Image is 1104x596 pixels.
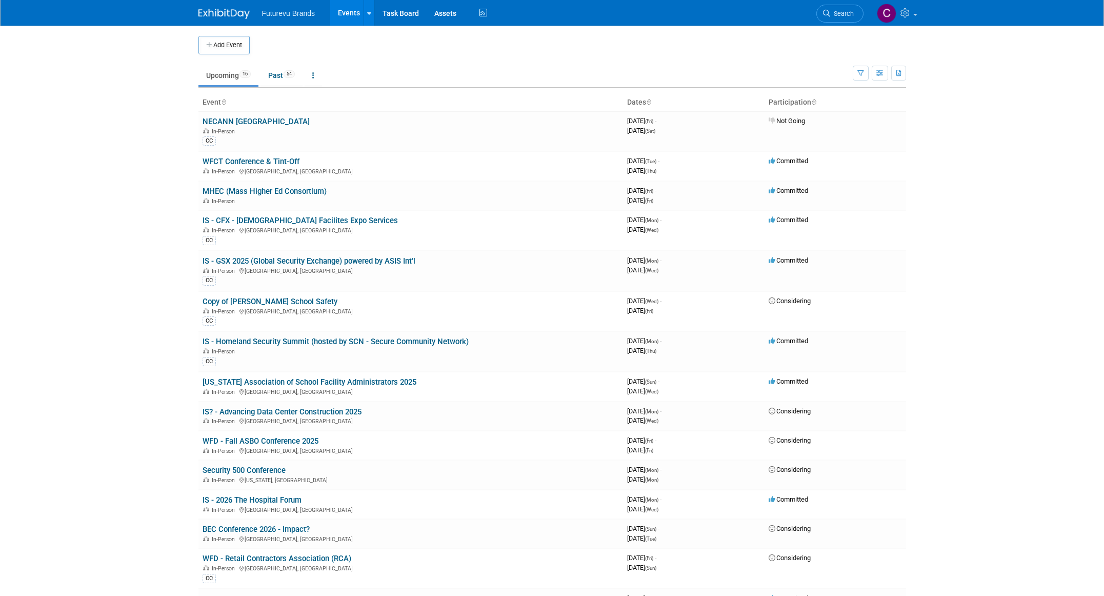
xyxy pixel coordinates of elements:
[203,418,209,423] img: In-Person Event
[769,495,808,503] span: Committed
[203,266,619,274] div: [GEOGRAPHIC_DATA], [GEOGRAPHIC_DATA]
[655,554,656,562] span: -
[769,407,811,415] span: Considering
[658,378,659,385] span: -
[627,466,661,473] span: [DATE]
[203,307,619,315] div: [GEOGRAPHIC_DATA], [GEOGRAPHIC_DATA]
[645,188,653,194] span: (Fri)
[645,339,658,344] span: (Mon)
[203,136,216,146] div: CC
[203,268,209,273] img: In-Person Event
[203,565,209,570] img: In-Person Event
[203,387,619,395] div: [GEOGRAPHIC_DATA], [GEOGRAPHIC_DATA]
[769,216,808,224] span: Committed
[627,378,659,385] span: [DATE]
[645,507,658,512] span: (Wed)
[203,554,351,563] a: WFD - Retail Contractors Association (RCA)
[655,117,656,125] span: -
[645,379,656,385] span: (Sun)
[627,554,656,562] span: [DATE]
[627,157,659,165] span: [DATE]
[212,507,238,513] span: In-Person
[769,256,808,264] span: Committed
[212,565,238,572] span: In-Person
[627,446,653,454] span: [DATE]
[627,307,653,314] span: [DATE]
[769,466,811,473] span: Considering
[655,436,656,444] span: -
[627,387,658,395] span: [DATE]
[203,216,398,225] a: IS - CFX - [DEMOGRAPHIC_DATA] Facilites Expo Services
[203,534,619,543] div: [GEOGRAPHIC_DATA], [GEOGRAPHIC_DATA]
[198,36,250,54] button: Add Event
[203,466,286,475] a: Security 500 Conference
[203,168,209,173] img: In-Person Event
[830,10,854,17] span: Search
[627,436,656,444] span: [DATE]
[645,536,656,542] span: (Tue)
[203,507,209,512] img: In-Person Event
[627,187,656,194] span: [DATE]
[627,266,658,274] span: [DATE]
[203,226,619,234] div: [GEOGRAPHIC_DATA], [GEOGRAPHIC_DATA]
[203,276,216,285] div: CC
[627,117,656,125] span: [DATE]
[212,348,238,355] span: In-Person
[645,217,658,223] span: (Mon)
[645,268,658,273] span: (Wed)
[203,477,209,482] img: In-Person Event
[627,407,661,415] span: [DATE]
[198,9,250,19] img: ExhibitDay
[212,536,238,543] span: In-Person
[660,495,661,503] span: -
[203,348,209,353] img: In-Person Event
[627,216,661,224] span: [DATE]
[646,98,651,106] a: Sort by Start Date
[212,128,238,135] span: In-Person
[645,555,653,561] span: (Fri)
[203,256,415,266] a: IS - GSX 2025 (Global Security Exchange) powered by ASIS Int'l
[645,348,656,354] span: (Thu)
[627,416,658,424] span: [DATE]
[627,127,655,134] span: [DATE]
[203,357,216,366] div: CC
[203,198,209,203] img: In-Person Event
[203,448,209,453] img: In-Person Event
[645,497,658,503] span: (Mon)
[623,94,765,111] th: Dates
[239,70,251,78] span: 16
[645,158,656,164] span: (Tue)
[212,418,238,425] span: In-Person
[627,505,658,513] span: [DATE]
[212,389,238,395] span: In-Person
[769,436,811,444] span: Considering
[627,196,653,204] span: [DATE]
[203,187,327,196] a: MHEC (Mass Higher Ed Consortium)
[203,316,216,326] div: CC
[769,554,811,562] span: Considering
[645,227,658,233] span: (Wed)
[627,347,656,354] span: [DATE]
[260,66,303,85] a: Past54
[769,187,808,194] span: Committed
[198,94,623,111] th: Event
[627,534,656,542] span: [DATE]
[769,297,811,305] span: Considering
[627,475,658,483] span: [DATE]
[212,227,238,234] span: In-Person
[203,407,362,416] a: IS? - Advancing Data Center Construction 2025
[627,525,659,532] span: [DATE]
[660,256,661,264] span: -
[645,448,653,453] span: (Fri)
[627,167,656,174] span: [DATE]
[660,216,661,224] span: -
[660,407,661,415] span: -
[203,337,469,346] a: IS - Homeland Security Summit (hosted by SCN - Secure Community Network)
[212,198,238,205] span: In-Person
[645,418,658,424] span: (Wed)
[645,308,653,314] span: (Fri)
[769,337,808,345] span: Committed
[198,66,258,85] a: Upcoming16
[769,525,811,532] span: Considering
[203,525,310,534] a: BEC Conference 2026 - Impact?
